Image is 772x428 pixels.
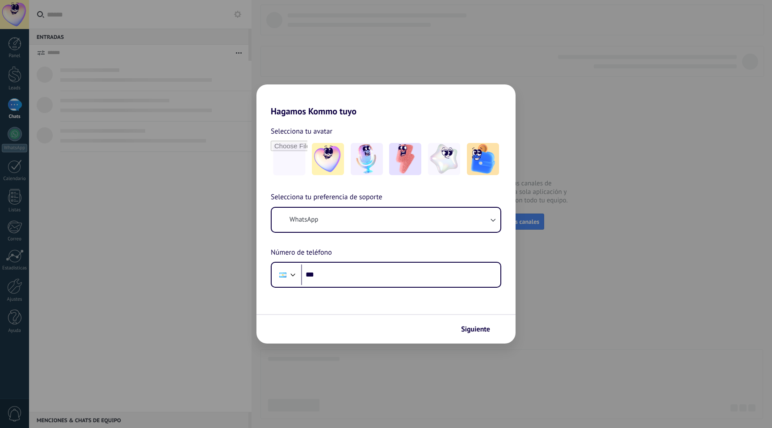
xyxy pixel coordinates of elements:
[256,84,516,117] h2: Hagamos Kommo tuyo
[271,126,332,137] span: Selecciona tu avatar
[461,326,490,332] span: Siguiente
[351,143,383,175] img: -2.jpeg
[272,208,500,232] button: WhatsApp
[428,143,460,175] img: -4.jpeg
[467,143,499,175] img: -5.jpeg
[271,247,332,259] span: Número de teléfono
[457,322,502,337] button: Siguiente
[274,265,291,284] div: Argentina: + 54
[389,143,421,175] img: -3.jpeg
[271,192,382,203] span: Selecciona tu preferencia de soporte
[289,215,318,224] span: WhatsApp
[312,143,344,175] img: -1.jpeg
